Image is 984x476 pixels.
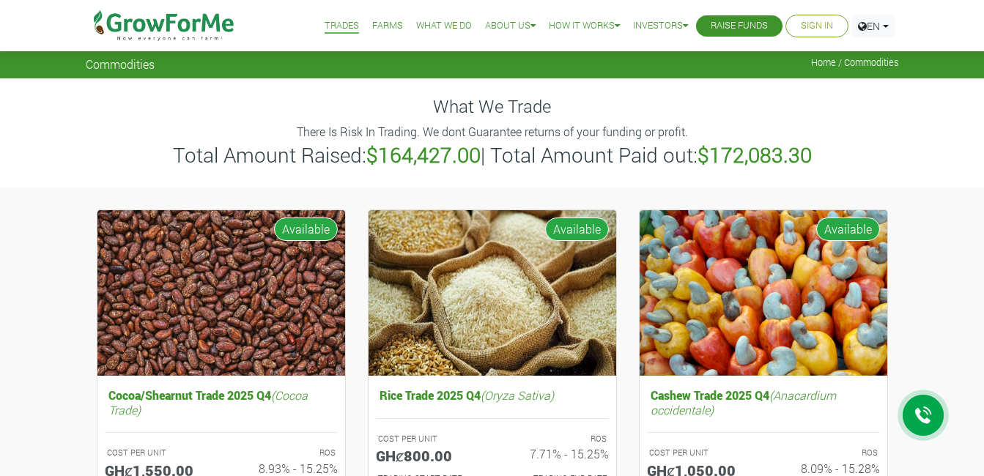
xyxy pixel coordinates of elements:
i: (Cocoa Trade) [108,387,308,417]
a: EN [851,15,895,37]
img: growforme image [97,210,345,376]
p: COST PER UNIT [649,447,750,459]
h3: Total Amount Raised: | Total Amount Paid out: [88,143,897,168]
img: growforme image [640,210,887,376]
b: $172,083.30 [698,141,812,168]
i: (Anacardium occidentale) [651,387,836,417]
span: Available [274,217,338,241]
h4: What We Trade [86,96,899,117]
a: Investors [633,18,688,34]
b: $164,427.00 [366,141,481,168]
i: (Oryza Sativa) [481,387,554,403]
p: COST PER UNIT [378,433,479,445]
span: Commodities [86,57,155,71]
h5: Cashew Trade 2025 Q4 [647,384,880,420]
span: Available [816,217,880,241]
a: About Us [485,18,536,34]
a: Sign In [801,18,833,34]
h6: 8.93% - 15.25% [232,461,338,475]
h5: Rice Trade 2025 Q4 [376,384,609,406]
p: There Is Risk In Trading. We dont Guarantee returns of your funding or profit. [88,123,897,141]
a: How it Works [549,18,620,34]
p: ROS [777,447,878,459]
a: Raise Funds [711,18,768,34]
span: Home / Commodities [811,57,899,68]
span: Available [545,217,609,241]
h5: Cocoa/Shearnut Trade 2025 Q4 [105,384,338,420]
a: What We Do [416,18,472,34]
p: ROS [234,447,336,459]
h5: GHȼ800.00 [376,447,481,464]
a: Farms [372,18,403,34]
p: ROS [506,433,607,445]
img: growforme image [369,210,616,376]
a: Trades [325,18,359,34]
p: COST PER UNIT [107,447,208,459]
h6: 8.09% - 15.28% [774,461,880,475]
h6: 7.71% - 15.25% [503,447,609,461]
